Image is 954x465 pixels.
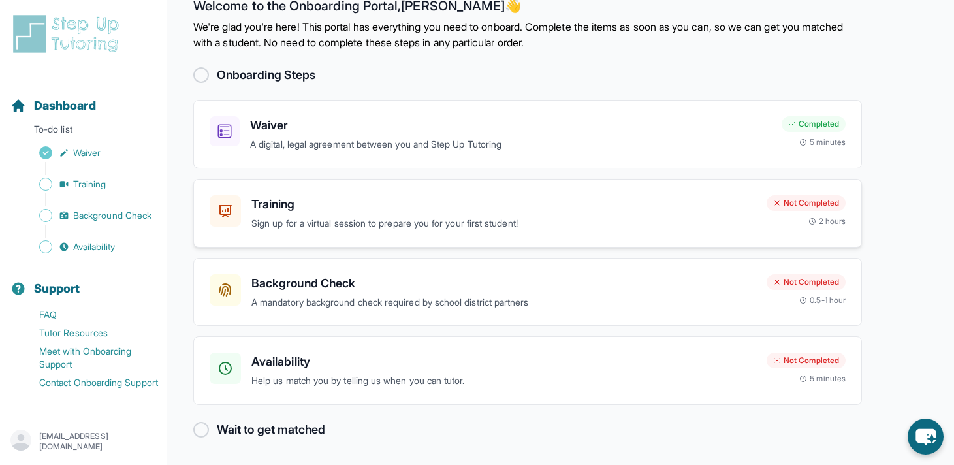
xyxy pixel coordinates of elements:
a: Meet with Onboarding Support [10,342,167,374]
div: 5 minutes [799,374,846,384]
h3: Background Check [251,274,756,293]
p: [EMAIL_ADDRESS][DOMAIN_NAME] [39,431,156,452]
div: Not Completed [767,195,846,211]
p: Sign up for a virtual session to prepare you for your first student! [251,216,756,231]
p: A digital, legal agreement between you and Step Up Tutoring [250,137,771,152]
a: TrainingSign up for a virtual session to prepare you for your first student!Not Completed2 hours [193,179,862,248]
h3: Waiver [250,116,771,135]
button: [EMAIL_ADDRESS][DOMAIN_NAME] [10,430,156,453]
span: Support [34,280,80,298]
p: A mandatory background check required by school district partners [251,295,756,310]
h3: Availability [251,353,756,371]
span: Dashboard [34,97,96,115]
div: Not Completed [767,274,846,290]
div: Not Completed [767,353,846,368]
p: Help us match you by telling us when you can tutor. [251,374,756,389]
span: Training [73,178,106,191]
a: Training [10,175,167,193]
button: Dashboard [5,76,161,120]
div: 2 hours [808,216,846,227]
div: 5 minutes [799,137,846,148]
a: Dashboard [10,97,96,115]
h2: Onboarding Steps [217,66,315,84]
img: logo [10,13,127,55]
span: Availability [73,240,115,253]
a: FAQ [10,306,167,324]
h3: Training [251,195,756,214]
p: We're glad you're here! This portal has everything you need to onboard. Complete the items as soo... [193,19,862,50]
div: Completed [782,116,846,132]
p: To-do list [5,123,161,141]
a: AvailabilityHelp us match you by telling us when you can tutor.Not Completed5 minutes [193,336,862,405]
a: Waiver [10,144,167,162]
h2: Wait to get matched [217,421,325,439]
span: Waiver [73,146,101,159]
a: Availability [10,238,167,256]
a: Background CheckA mandatory background check required by school district partnersNot Completed0.5... [193,258,862,327]
a: WaiverA digital, legal agreement between you and Step Up TutoringCompleted5 minutes [193,100,862,168]
button: Support [5,259,161,303]
span: Background Check [73,209,151,222]
div: 0.5-1 hour [799,295,846,306]
a: Contact Onboarding Support [10,374,167,392]
a: Background Check [10,206,167,225]
a: Tutor Resources [10,324,167,342]
button: chat-button [908,419,944,455]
